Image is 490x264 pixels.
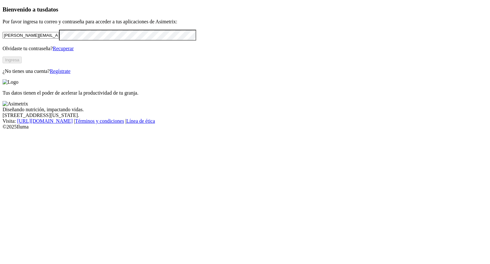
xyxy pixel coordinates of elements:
[3,101,28,107] img: Asimetrix
[3,6,487,13] h3: Bienvenido a tus
[3,118,487,124] div: Visita : | |
[3,19,487,25] p: Por favor ingresa tu correo y contraseña para acceder a tus aplicaciones de Asimetrix:
[3,107,487,113] div: Diseñando nutrición, impactando vidas.
[3,113,487,118] div: [STREET_ADDRESS][US_STATE].
[3,46,487,51] p: Olvidaste tu contraseña?
[3,90,487,96] p: Tus datos tienen el poder de acelerar la productividad de tu granja.
[50,68,71,74] a: Regístrate
[126,118,155,124] a: Línea de ética
[75,118,124,124] a: Términos y condiciones
[3,68,487,74] p: ¿No tienes una cuenta?
[17,118,73,124] a: [URL][DOMAIN_NAME]
[3,32,59,39] input: Tu correo
[3,57,22,63] button: Ingresa
[3,124,487,130] div: © 2025 Iluma
[45,6,58,13] span: datos
[3,79,19,85] img: Logo
[53,46,74,51] a: Recuperar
